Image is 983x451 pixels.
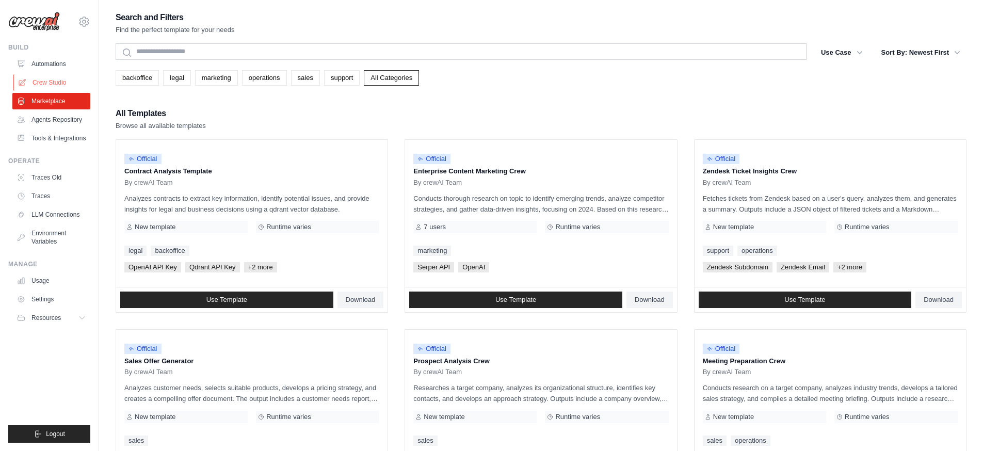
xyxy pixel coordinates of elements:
[413,246,451,256] a: marketing
[413,382,668,404] p: Researches a target company, analyzes its organizational structure, identifies key contacts, and ...
[266,223,311,231] span: Runtime varies
[413,436,437,446] a: sales
[12,206,90,223] a: LLM Connections
[845,413,890,421] span: Runtime varies
[124,382,379,404] p: Analyzes customer needs, selects suitable products, develops a pricing strategy, and creates a co...
[703,193,958,215] p: Fetches tickets from Zendesk based on a user's query, analyzes them, and generates a summary. Out...
[635,296,665,304] span: Download
[346,296,376,304] span: Download
[135,223,175,231] span: New template
[12,310,90,326] button: Resources
[703,166,958,176] p: Zendesk Ticket Insights Crew
[12,291,90,308] a: Settings
[12,225,90,250] a: Environment Variables
[124,154,162,164] span: Official
[413,179,462,187] span: By crewAI Team
[413,368,462,376] span: By crewAI Team
[626,292,673,308] a: Download
[703,436,727,446] a: sales
[124,193,379,215] p: Analyzes contracts to extract key information, identify potential issues, and provide insights fo...
[116,10,235,25] h2: Search and Filters
[266,413,311,421] span: Runtime varies
[12,130,90,147] a: Tools & Integrations
[413,356,668,366] p: Prospect Analysis Crew
[703,154,740,164] span: Official
[703,382,958,404] p: Conducts research on a target company, analyzes industry trends, develops a tailored sales strate...
[8,157,90,165] div: Operate
[116,121,206,131] p: Browse all available templates
[737,246,777,256] a: operations
[703,246,733,256] a: support
[699,292,912,308] a: Use Template
[13,74,91,91] a: Crew Studio
[291,70,320,86] a: sales
[915,292,962,308] a: Download
[244,262,277,272] span: +2 more
[703,356,958,366] p: Meeting Preparation Crew
[413,262,454,272] span: Serper API
[364,70,419,86] a: All Categories
[8,12,60,31] img: Logo
[12,169,90,186] a: Traces Old
[163,70,190,86] a: legal
[413,344,450,354] span: Official
[815,43,869,62] button: Use Case
[703,262,772,272] span: Zendesk Subdomain
[116,70,159,86] a: backoffice
[12,188,90,204] a: Traces
[413,166,668,176] p: Enterprise Content Marketing Crew
[124,179,173,187] span: By crewAI Team
[495,296,536,304] span: Use Template
[337,292,384,308] a: Download
[124,166,379,176] p: Contract Analysis Template
[924,296,954,304] span: Download
[116,106,206,121] h2: All Templates
[124,368,173,376] span: By crewAI Team
[8,425,90,443] button: Logout
[731,436,770,446] a: operations
[784,296,825,304] span: Use Template
[124,262,181,272] span: OpenAI API Key
[124,344,162,354] span: Official
[31,314,61,322] span: Resources
[777,262,829,272] span: Zendesk Email
[185,262,240,272] span: Qdrant API Key
[151,246,189,256] a: backoffice
[555,223,600,231] span: Runtime varies
[703,179,751,187] span: By crewAI Team
[413,193,668,215] p: Conducts thorough research on topic to identify emerging trends, analyze competitor strategies, a...
[8,43,90,52] div: Build
[12,93,90,109] a: Marketplace
[124,356,379,366] p: Sales Offer Generator
[242,70,287,86] a: operations
[324,70,360,86] a: support
[12,272,90,289] a: Usage
[46,430,65,438] span: Logout
[135,413,175,421] span: New template
[424,413,464,421] span: New template
[116,25,235,35] p: Find the perfect template for your needs
[555,413,600,421] span: Runtime varies
[424,223,446,231] span: 7 users
[413,154,450,164] span: Official
[833,262,866,272] span: +2 more
[124,436,148,446] a: sales
[12,111,90,128] a: Agents Repository
[458,262,489,272] span: OpenAI
[845,223,890,231] span: Runtime varies
[206,296,247,304] span: Use Template
[703,344,740,354] span: Official
[713,223,754,231] span: New template
[195,70,238,86] a: marketing
[12,56,90,72] a: Automations
[8,260,90,268] div: Manage
[409,292,622,308] a: Use Template
[703,368,751,376] span: By crewAI Team
[713,413,754,421] span: New template
[120,292,333,308] a: Use Template
[875,43,966,62] button: Sort By: Newest First
[124,246,147,256] a: legal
